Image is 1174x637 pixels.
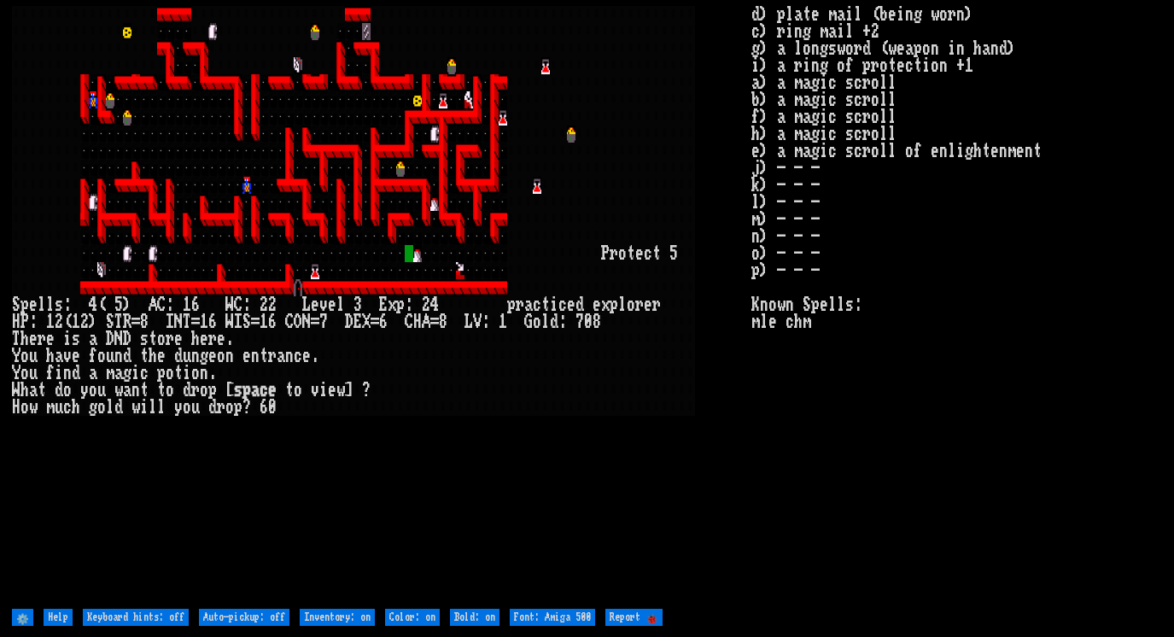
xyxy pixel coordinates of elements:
div: p [208,382,217,399]
div: c [260,382,268,399]
div: a [251,382,260,399]
div: w [336,382,345,399]
div: e [174,330,183,348]
div: : [405,296,413,313]
div: g [200,348,208,365]
div: u [191,399,200,416]
div: e [311,296,319,313]
div: 7 [575,313,584,330]
div: ) [123,296,131,313]
div: g [123,365,131,382]
div: 1 [72,313,80,330]
div: l [618,296,627,313]
div: e [217,330,225,348]
div: S [12,296,20,313]
div: N [302,313,311,330]
div: n [131,382,140,399]
div: 5 [669,245,678,262]
div: s [72,330,80,348]
div: x [388,296,396,313]
div: v [63,348,72,365]
div: Y [12,365,20,382]
div: t [627,245,635,262]
div: c [533,296,541,313]
div: : [63,296,72,313]
div: 6 [191,296,200,313]
div: p [20,296,29,313]
div: e [157,348,166,365]
div: r [268,348,277,365]
input: Font: Amiga 500 [510,609,595,626]
div: u [97,382,106,399]
div: t [541,296,550,313]
div: 0 [268,399,277,416]
div: X [362,313,371,330]
div: ) [89,313,97,330]
div: e [72,348,80,365]
div: E [379,296,388,313]
div: h [149,348,157,365]
div: a [89,365,97,382]
div: n [225,348,234,365]
input: Keyboard hints: off [83,609,189,626]
div: 5 [114,296,123,313]
div: t [38,382,46,399]
div: ( [63,313,72,330]
div: u [29,348,38,365]
input: Bold: on [450,609,499,626]
div: o [20,399,29,416]
div: L [302,296,311,313]
div: t [157,382,166,399]
div: A [422,313,430,330]
div: e [208,348,217,365]
div: v [319,296,328,313]
div: v [311,382,319,399]
div: o [217,348,225,365]
div: h [191,330,200,348]
div: 1 [46,313,55,330]
div: 7 [319,313,328,330]
div: 8 [439,313,447,330]
div: R [123,313,131,330]
div: d [183,382,191,399]
div: i [140,399,149,416]
div: o [157,330,166,348]
div: 0 [584,313,593,330]
div: t [149,330,157,348]
div: w [114,382,123,399]
div: ? [242,399,251,416]
div: C [405,313,413,330]
div: 2 [422,296,430,313]
div: T [114,313,123,330]
div: 3 [353,296,362,313]
div: n [191,348,200,365]
div: n [251,348,260,365]
div: o [618,245,627,262]
div: e [46,330,55,348]
div: P [20,313,29,330]
div: e [242,348,251,365]
div: : [558,313,567,330]
input: Help [44,609,73,626]
div: r [516,296,524,313]
div: o [97,348,106,365]
div: o [225,399,234,416]
div: t [140,348,149,365]
div: d [550,313,558,330]
div: d [208,399,217,416]
div: 6 [379,313,388,330]
div: s [55,296,63,313]
stats: d) plate mail (being worn) c) ring mail +2 g) a longsword (weapon in hand) i) a ring of protectio... [751,6,1162,605]
div: l [38,296,46,313]
div: e [567,296,575,313]
div: c [140,365,149,382]
div: l [149,399,157,416]
div: a [524,296,533,313]
div: = [311,313,319,330]
div: [ [225,382,234,399]
div: N [174,313,183,330]
input: Report 🐞 [605,609,663,626]
div: i [131,365,140,382]
div: V [473,313,482,330]
div: o [63,382,72,399]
